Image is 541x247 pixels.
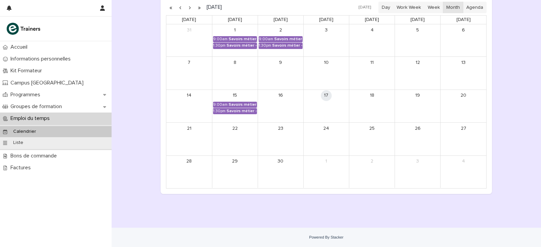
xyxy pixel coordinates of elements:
[230,25,240,35] a: September 1, 2025
[212,123,258,155] td: September 22, 2025
[321,25,332,35] a: September 3, 2025
[229,102,257,107] div: Savoirs métier - Produire des livrables professionnels dans un projet data
[212,57,258,90] td: September 8, 2025
[259,43,271,48] div: 1:30pm
[5,22,43,35] img: K0CqGN7SDeD6s4JG8KQk
[8,56,76,62] p: Informations personnelles
[259,37,273,42] div: 9:00am
[303,57,349,90] td: September 10, 2025
[412,123,423,134] a: September 26, 2025
[303,155,349,188] td: October 1, 2025
[204,5,222,10] h2: [DATE]
[395,123,441,155] td: September 26, 2025
[412,90,423,101] a: September 19, 2025
[412,156,423,167] a: October 3, 2025
[395,90,441,122] td: September 19, 2025
[349,90,395,122] td: September 18, 2025
[166,123,212,155] td: September 21, 2025
[367,90,377,101] a: September 18, 2025
[166,24,212,57] td: August 31, 2025
[424,2,443,13] button: Week
[230,156,240,167] a: September 29, 2025
[229,37,257,42] div: Savoirs métier - Produire des livrables professionnels dans un projet data
[275,123,286,134] a: September 23, 2025
[349,155,395,188] td: October 2, 2025
[8,80,89,86] p: Campus [GEOGRAPHIC_DATA]
[458,90,469,101] a: September 20, 2025
[272,16,289,24] a: Tuesday
[395,57,441,90] td: September 12, 2025
[194,2,204,13] button: Next year
[8,68,47,74] p: Kit Formateur
[212,90,258,122] td: September 15, 2025
[443,2,463,13] button: Month
[8,129,42,134] p: Calendrier
[275,90,286,101] a: September 16, 2025
[8,115,55,122] p: Emploi du temps
[258,123,303,155] td: September 23, 2025
[166,2,175,13] button: Previous year
[367,57,377,68] a: September 11, 2025
[272,43,303,48] div: Savoirs métier - Produire des livrables professionnels dans un projet data
[303,123,349,155] td: September 24, 2025
[184,90,194,101] a: September 14, 2025
[318,16,335,24] a: Wednesday
[230,57,240,68] a: September 8, 2025
[458,57,469,68] a: September 13, 2025
[185,2,194,13] button: Next month
[8,165,36,171] p: Factures
[463,2,487,13] button: Agenda
[303,24,349,57] td: September 3, 2025
[441,24,486,57] td: September 6, 2025
[212,24,258,57] td: September 1, 2025
[213,102,228,107] div: 9:00am
[349,24,395,57] td: September 4, 2025
[274,37,303,42] div: Savoirs métier - Produire des livrables professionnels dans un projet data
[213,37,228,42] div: 9:00am
[321,57,332,68] a: September 10, 2025
[441,57,486,90] td: September 13, 2025
[184,123,194,134] a: September 21, 2025
[303,90,349,122] td: September 17, 2025
[349,57,395,90] td: September 11, 2025
[227,109,257,114] div: Savoirs métier - Produire des livrables professionnels dans un projet data
[258,24,303,57] td: September 2, 2025
[321,123,332,134] a: September 24, 2025
[184,25,194,35] a: August 31, 2025
[230,90,240,101] a: September 15, 2025
[367,156,377,167] a: October 2, 2025
[8,92,46,98] p: Programmes
[441,123,486,155] td: September 27, 2025
[8,140,29,146] p: Liste
[275,156,286,167] a: September 30, 2025
[166,90,212,122] td: September 14, 2025
[166,155,212,188] td: September 28, 2025
[458,123,469,134] a: September 27, 2025
[367,123,377,134] a: September 25, 2025
[321,156,332,167] a: October 1, 2025
[393,2,424,13] button: Work Week
[412,25,423,35] a: September 5, 2025
[213,109,226,114] div: 1:30pm
[321,90,332,101] a: September 17, 2025
[349,123,395,155] td: September 25, 2025
[8,44,33,50] p: Accueil
[275,57,286,68] a: September 9, 2025
[458,25,469,35] a: September 6, 2025
[212,155,258,188] td: September 29, 2025
[175,2,185,13] button: Previous month
[181,16,197,24] a: Sunday
[227,16,243,24] a: Monday
[412,57,423,68] a: September 12, 2025
[258,90,303,122] td: September 16, 2025
[230,123,240,134] a: September 22, 2025
[455,16,472,24] a: Saturday
[8,103,67,110] p: Groupes de formation
[355,3,374,13] button: [DATE]
[458,156,469,167] a: October 4, 2025
[227,43,257,48] div: Savoirs métier - Produire des livrables professionnels dans un projet data
[275,25,286,35] a: September 2, 2025
[409,16,426,24] a: Friday
[258,155,303,188] td: September 30, 2025
[367,25,377,35] a: September 4, 2025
